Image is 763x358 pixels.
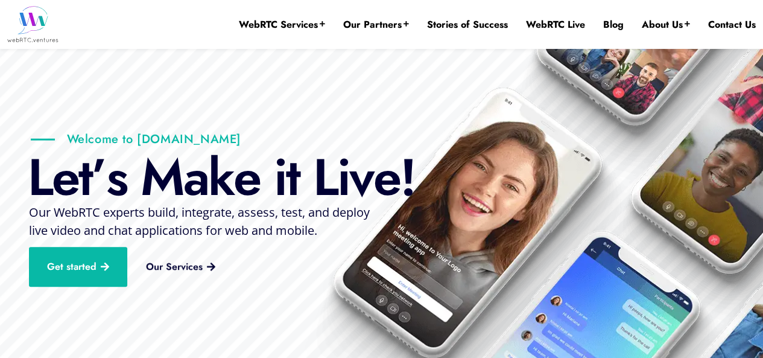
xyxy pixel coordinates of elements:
[183,150,208,205] div: a
[29,204,370,238] span: Our WebRTC experts build, integrate, assess, test, and deploy live video and chat applications fo...
[106,150,127,205] div: s
[526,18,585,31] a: WebRTC Live
[233,150,260,205] div: e
[92,150,106,205] div: ’
[343,18,409,31] a: Our Partners
[31,132,241,147] p: Welcome to [DOMAIN_NAME]
[274,150,286,205] div: i
[128,252,233,281] a: Our Services
[7,6,59,42] img: WebRTC.ventures
[373,150,400,205] div: e
[78,150,92,205] div: t
[286,150,299,205] div: t
[28,150,52,205] div: L
[313,150,337,205] div: L
[603,18,624,31] a: Blog
[337,150,349,205] div: i
[642,18,690,31] a: About Us
[400,150,415,205] div: !
[29,247,127,287] a: Get started
[141,150,183,205] div: M
[427,18,508,31] a: Stories of Success
[208,150,233,205] div: k
[239,18,325,31] a: WebRTC Services
[349,150,373,205] div: v
[708,18,756,31] a: Contact Us
[52,150,78,205] div: e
